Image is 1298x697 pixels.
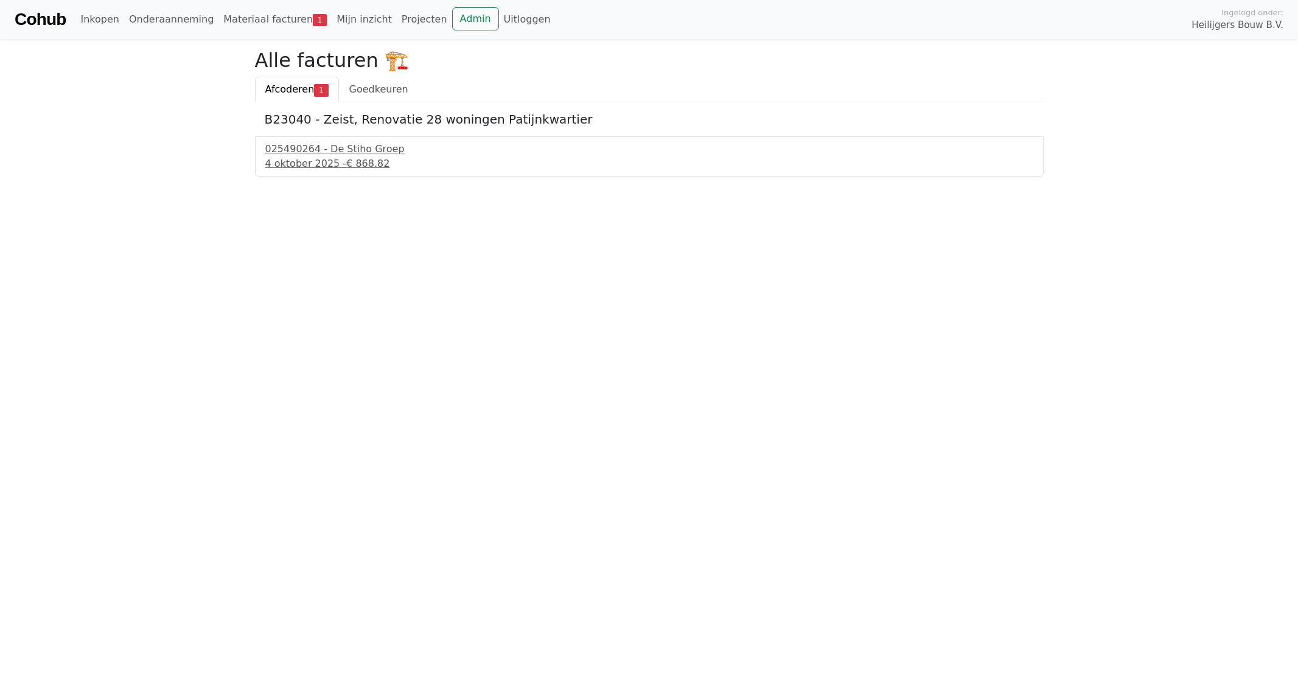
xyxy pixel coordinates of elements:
span: Goedkeuren [349,83,408,95]
span: 1 [314,84,328,96]
a: Onderaanneming [124,7,218,32]
a: Admin [452,7,499,30]
span: € 868.82 [346,158,389,169]
h2: Alle facturen 🏗️ [255,49,1044,72]
a: Materiaal facturen1 [218,7,332,32]
a: 025490264 - De Stiho Groep4 oktober 2025 -€ 868.82 [265,142,1033,171]
span: Ingelogd onder: [1221,7,1283,18]
span: Heilijgers Bouw B.V. [1192,18,1283,32]
h5: B23040 - Zeist, Renovatie 28 woningen Patijnkwartier [265,112,1034,127]
a: Projecten [397,7,452,32]
div: 025490264 - De Stiho Groep [265,142,1033,156]
a: Cohub [15,5,66,34]
a: Afcoderen1 [255,77,339,102]
a: Goedkeuren [339,77,419,102]
div: 4 oktober 2025 - [265,156,1033,171]
span: Afcoderen [265,83,315,95]
a: Uitloggen [499,7,556,32]
a: Mijn inzicht [332,7,397,32]
a: Inkopen [75,7,124,32]
span: 1 [313,14,327,26]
